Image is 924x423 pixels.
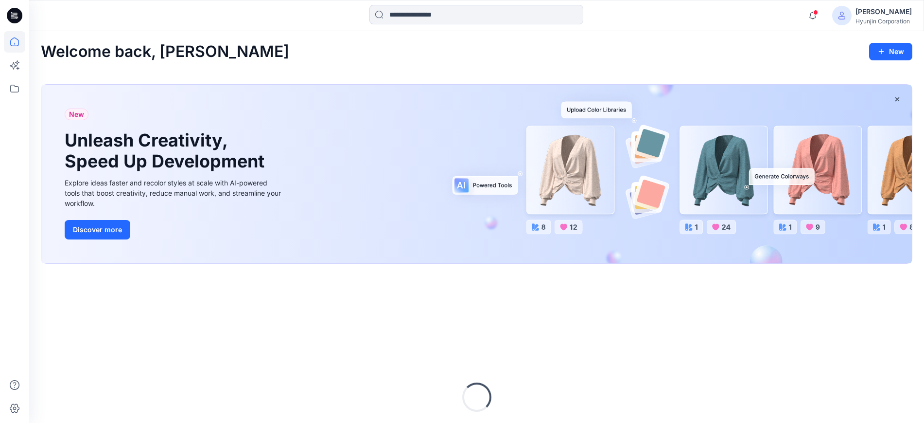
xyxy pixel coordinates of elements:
h1: Unleash Creativity, Speed Up Development [65,130,269,172]
h2: Welcome back, [PERSON_NAME] [41,43,289,61]
span: New [69,109,84,120]
div: Hyunjin Corporation [855,18,912,25]
div: [PERSON_NAME] [855,6,912,18]
button: New [869,43,912,60]
svg: avatar [838,12,846,19]
a: Discover more [65,220,283,239]
div: Explore ideas faster and recolor styles at scale with AI-powered tools that boost creativity, red... [65,178,283,208]
button: Discover more [65,220,130,239]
